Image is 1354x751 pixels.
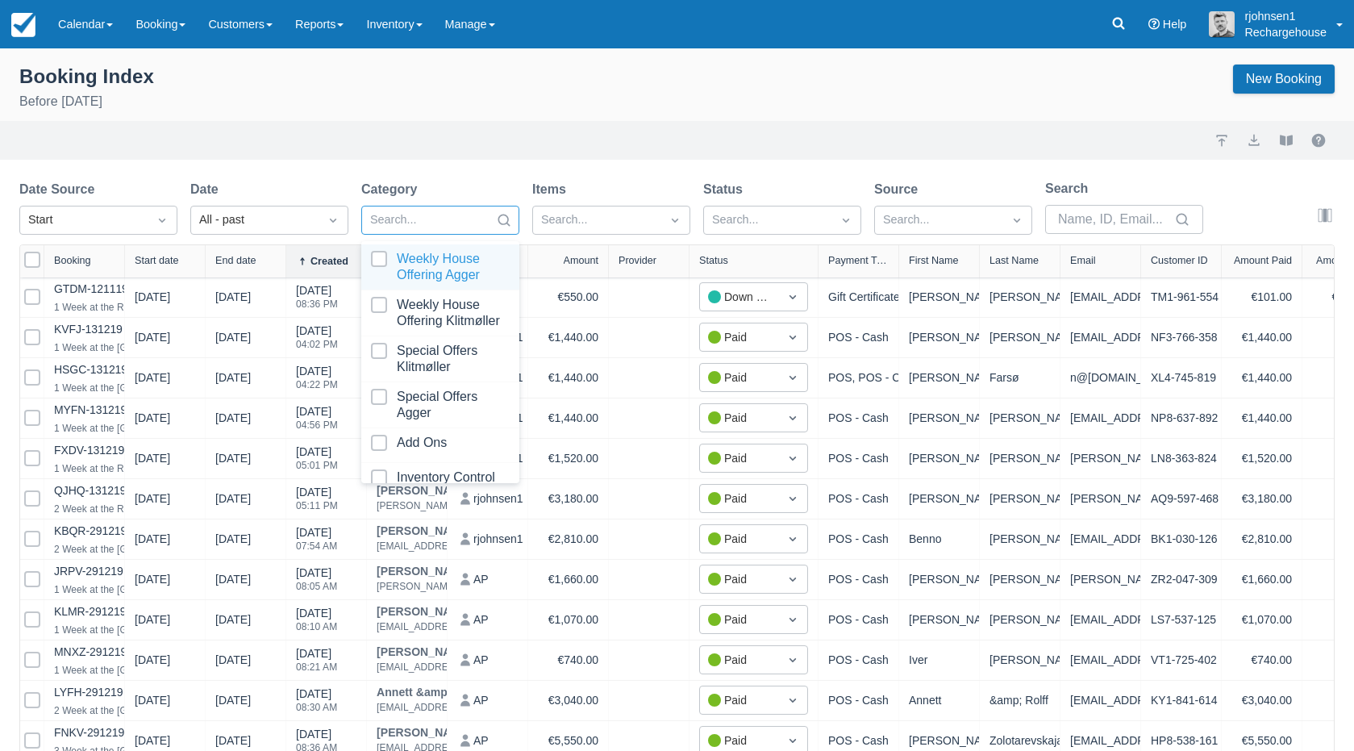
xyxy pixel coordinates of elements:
button: export [1244,131,1264,150]
span: Dropdown icon [785,289,801,305]
div: [PERSON_NAME] [909,408,969,428]
div: Paid [708,611,770,628]
a: QJHQ-131219 [54,484,127,497]
div: [PERSON_NAME] [989,408,1050,428]
span: Dropdown icon [785,611,801,628]
div: [PERSON_NAME][EMAIL_ADDRESS][PERSON_NAME][DOMAIN_NAME] [1070,489,1131,509]
img: A1 [1209,11,1235,37]
div: €1,660.00 [538,570,598,590]
div: n@[DOMAIN_NAME] [1070,368,1131,388]
a: [PERSON_NAME] [377,525,623,536]
div: 2 Week at the [GEOGRAPHIC_DATA] in [GEOGRAPHIC_DATA] [54,540,333,559]
div: [PERSON_NAME] [909,368,969,388]
a: New Booking [1233,65,1335,94]
div: Zolotarevskaja [989,731,1050,751]
div: €1,070.00 [1231,610,1292,630]
div: [PERSON_NAME][EMAIL_ADDRESS][DOMAIN_NAME] [1070,570,1131,590]
div: [DATE] [296,484,338,520]
div: [DATE] [135,490,170,514]
div: 1 Week at the [GEOGRAPHIC_DATA] in [GEOGRAPHIC_DATA] [54,661,333,680]
div: [PERSON_NAME] [909,610,969,630]
div: 08:21 AM [296,662,337,672]
div: LN8-363-824 [1151,449,1211,469]
div: [PERSON_NAME] [909,570,969,590]
label: Date Source [19,180,101,199]
span: Dropdown icon [785,450,801,466]
div: 08:30 AM [296,703,337,712]
div: TM1-961-554 [1151,287,1211,307]
div: [PERSON_NAME] [909,328,969,348]
div: €1,070.00 [538,610,598,630]
img: checkfront-main-nav-mini-logo.png [11,13,35,37]
div: Annett [909,691,969,711]
div: [DATE] [215,611,251,635]
div: 04:56 PM [296,420,338,430]
span: Dropdown icon [154,212,170,228]
div: rjohnsen1 [457,489,518,509]
div: Down Payment Paid [708,288,770,306]
label: Search [1045,179,1094,198]
div: POS, POS - Cash [828,368,889,388]
div: €1,660.00 [1231,570,1292,590]
div: Annett &amp; Rolff [377,686,542,698]
div: €2,810.00 [538,529,598,549]
div: AQ9-597-468 [1151,489,1211,509]
span: Dropdown icon [325,212,341,228]
div: €1,440.00 [1231,408,1292,428]
div: €1,520.00 [1231,449,1292,469]
a: MYFN-131219 [54,403,127,416]
div: VT1-725-402 [1151,650,1211,670]
div: [DATE] [296,323,338,359]
div: POS - Cash [828,489,889,509]
a: KBQR-291219 [54,524,127,537]
a: import [1212,131,1231,150]
div: 2 Week at the [GEOGRAPHIC_DATA] in [GEOGRAPHIC_DATA] [54,701,333,720]
div: [DATE] [215,571,251,595]
div: [DATE] [296,605,337,641]
div: [PERSON_NAME] [909,449,969,469]
div: [EMAIL_ADDRESS][DOMAIN_NAME] [377,617,542,636]
input: Name, ID, Email... [1058,205,1171,234]
a: FNKV-291219 [54,726,124,739]
div: rjohnsen1 [457,529,518,549]
div: 1 Week at the [GEOGRAPHIC_DATA] in [GEOGRAPHIC_DATA] [54,338,333,357]
div: [DATE] [215,531,251,554]
span: Dropdown icon [785,571,801,587]
p: Rechargehouse [1244,24,1327,40]
a: [PERSON_NAME] [377,727,542,738]
i: Help [1148,19,1160,30]
div: 05:01 PM [296,461,338,470]
div: €740.00 [1231,650,1292,670]
div: 08:05 AM [296,582,337,591]
label: Source [874,180,924,199]
div: [DATE] [296,444,338,480]
span: Dropdown icon [785,490,801,507]
label: Status [703,180,749,199]
div: [PERSON_NAME] [377,565,623,577]
div: Start date [135,255,179,266]
div: KY1-841-614 [1151,691,1211,711]
div: [PERSON_NAME][EMAIL_ADDRESS][DOMAIN_NAME] [377,577,623,596]
div: [DATE] [135,692,170,716]
div: [PERSON_NAME] [989,328,1050,348]
div: Email [1070,255,1096,266]
div: [DATE] [215,369,251,393]
div: [DATE] [135,369,170,393]
div: €5,550.00 [538,731,598,751]
div: [PERSON_NAME] [989,489,1050,509]
div: €3,040.00 [1231,691,1292,711]
div: [DATE] [135,571,170,595]
div: 07:54 AM [296,541,337,551]
label: Date [190,180,225,199]
a: [PERSON_NAME] [377,485,702,496]
div: [DATE] [215,329,251,353]
div: [EMAIL_ADDRESS][PERSON_NAME][DOMAIN_NAME] [1070,529,1131,549]
div: BK1-030-126 [1151,529,1211,549]
a: [PERSON_NAME] [377,606,542,617]
div: [DATE] [296,686,337,722]
div: [DATE] [215,450,251,474]
a: FXDV-131219 [54,444,124,457]
div: [DATE] [215,289,251,312]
